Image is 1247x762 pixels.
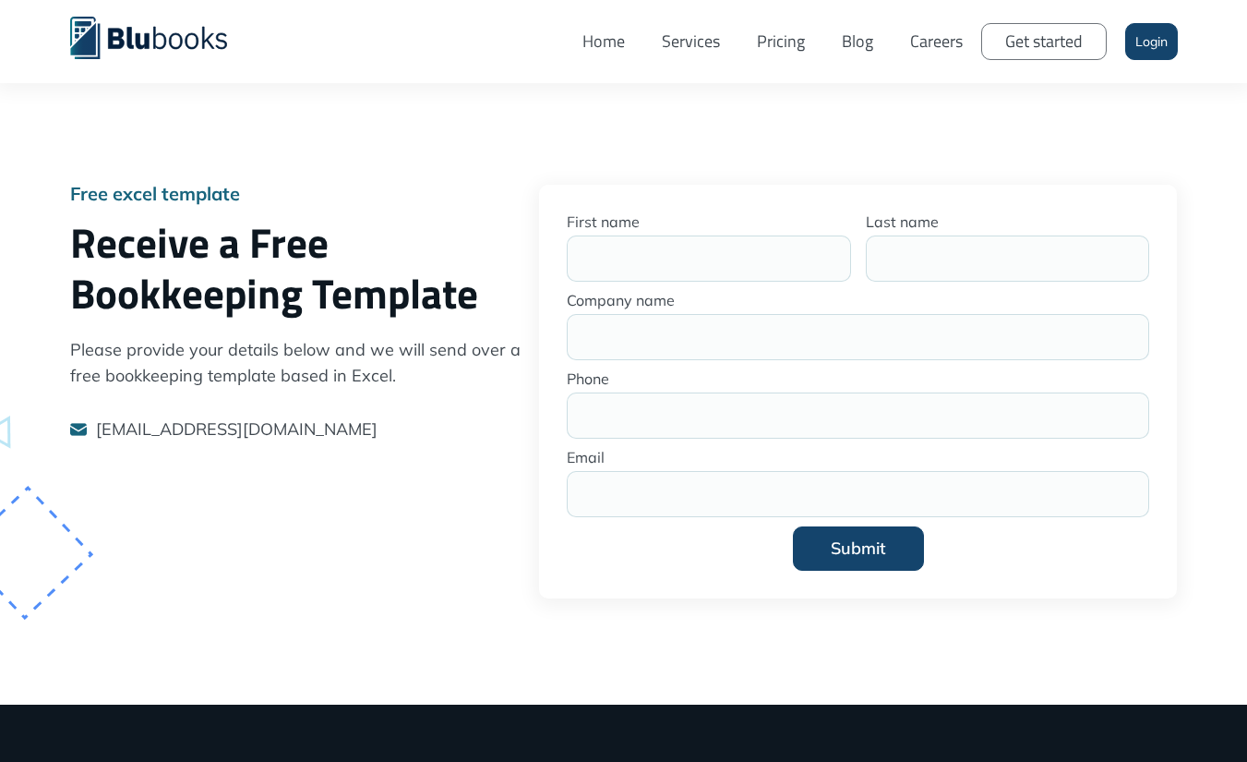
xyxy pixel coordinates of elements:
a: Careers [892,14,981,69]
a: Blog [823,14,892,69]
a: Login [1125,23,1178,60]
h2: Receive a Free Bookkeeping Template [70,217,521,319]
input: Submit [793,526,924,571]
a: home [70,14,255,59]
div: Free excel template [70,185,521,203]
form: Free bookkeeping template [567,212,1150,571]
label: Phone [567,369,1150,388]
p: Please provide your details below and we will send over a free bookkeeping template based in Excel. [70,337,521,389]
a: Get started [981,23,1107,60]
label: Email [567,448,1150,466]
label: Company name [567,291,1150,309]
a: Home [564,14,643,69]
p: [EMAIL_ADDRESS][DOMAIN_NAME] [96,417,378,442]
label: First name [567,212,851,231]
a: Pricing [738,14,823,69]
label: Last name [866,212,1150,231]
a: Services [643,14,738,69]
